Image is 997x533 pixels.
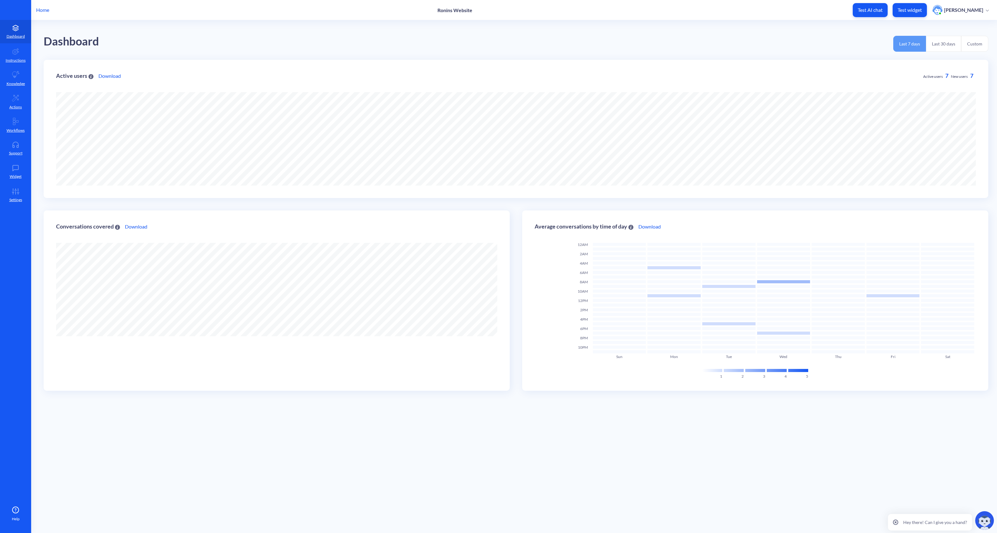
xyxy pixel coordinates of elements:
[98,72,121,80] a: Download
[44,33,99,50] div: Dashboard
[6,58,26,63] p: Instructions
[437,7,472,13] p: Ronins Website
[745,375,765,378] div: 3
[702,375,722,378] div: 1
[951,74,968,79] span: New users
[866,355,920,359] div: Fri
[580,308,588,312] span: 2PM
[125,223,147,230] a: Download
[580,336,588,340] span: 8PM
[961,36,988,52] button: Custom
[12,516,20,522] span: Help
[56,73,93,79] div: Active users
[858,7,883,13] p: Test AI chat
[788,375,808,378] div: 5
[970,72,973,79] span: 7
[7,34,25,39] p: Dashboard
[944,7,983,13] p: [PERSON_NAME]
[933,5,942,15] img: user photo
[702,355,756,359] div: Tue
[580,252,588,256] span: 2AM
[853,3,888,17] button: Test AI chat
[580,261,588,266] span: 4AM
[812,355,865,359] div: Thu
[929,4,992,16] button: user photo[PERSON_NAME]
[10,174,21,179] p: Widget
[898,7,922,13] p: Test widget
[578,289,588,294] span: 10AM
[638,223,661,230] a: Download
[56,224,120,229] div: Conversations covered
[926,36,961,52] button: Last 30 days
[975,511,994,530] img: copilot-icon.svg
[9,104,22,110] p: Actions
[580,326,588,331] span: 6PM
[9,150,22,156] p: Support
[757,355,810,359] div: Wed
[893,3,927,17] button: Test widget
[578,298,588,303] span: 12PM
[903,519,967,526] p: Hey there! Can I give you a hand?
[945,72,948,79] span: 7
[767,375,787,378] div: 4
[593,355,646,359] div: Sun
[578,345,588,350] span: 10PM
[921,355,974,359] div: Sat
[893,36,926,52] button: Last 7 days
[7,128,25,133] p: Workflows
[535,224,633,229] div: Average conversations by time of day
[580,270,588,275] span: 6AM
[7,81,25,87] p: Knowledge
[724,375,744,378] div: 2
[647,355,701,359] div: Mon
[580,280,588,284] span: 8AM
[923,74,943,79] span: Active users
[580,317,588,322] span: 4PM
[9,197,22,203] p: Settings
[36,6,49,14] p: Home
[578,242,588,247] span: 12AM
